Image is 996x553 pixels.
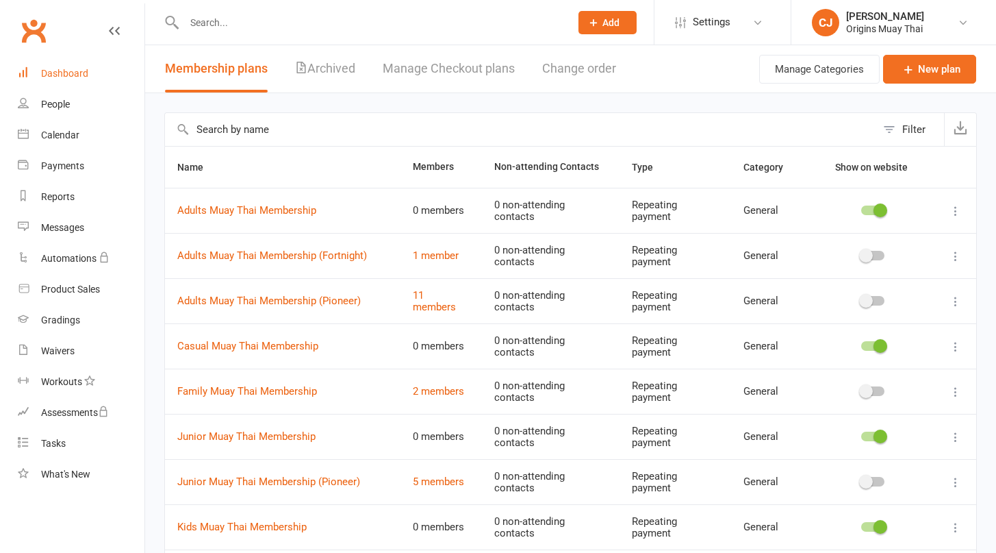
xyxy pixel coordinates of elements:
[823,159,923,175] button: Show on website
[482,323,620,369] td: 0 non-attending contacts
[413,476,464,488] a: 5 members
[482,233,620,278] td: 0 non-attending contacts
[18,243,144,274] a: Automations
[18,428,144,459] a: Tasks
[177,521,307,533] a: Kids Muay Thai Membership
[18,182,144,212] a: Reports
[295,45,355,93] a: Archived
[18,89,144,120] a: People
[835,162,908,173] span: Show on website
[41,222,84,233] div: Messages
[731,278,810,323] td: General
[731,414,810,459] td: General
[165,113,876,146] input: Search by name
[18,397,144,428] a: Assessments
[41,376,82,387] div: Workouts
[177,476,360,488] a: Junior Muay Thai Membership (Pioneer)
[620,369,731,414] td: Repeating payment
[731,369,810,414] td: General
[18,367,144,397] a: Workouts
[413,385,464,397] a: 2 members
[177,162,218,173] span: Name
[693,7,730,38] span: Settings
[41,284,100,295] div: Product Sales
[41,253,97,264] div: Automations
[18,120,144,151] a: Calendar
[731,323,810,369] td: General
[632,162,668,173] span: Type
[18,336,144,367] a: Waivers
[165,45,268,93] button: Membership plans
[18,212,144,243] a: Messages
[731,504,810,550] td: General
[620,323,731,369] td: Repeating payment
[482,147,620,188] th: Non-attending Contacts
[883,55,976,84] a: New plan
[846,10,924,23] div: [PERSON_NAME]
[41,99,70,110] div: People
[413,249,459,262] a: 1 member
[18,274,144,305] a: Product Sales
[180,13,561,32] input: Search...
[177,385,317,397] a: Family Muay Thai Membership
[602,17,620,28] span: Add
[400,504,482,550] td: 0 members
[731,188,810,233] td: General
[177,340,318,352] a: Casual Muay Thai Membership
[482,278,620,323] td: 0 non-attending contacts
[18,58,144,89] a: Dashboard
[902,121,925,138] div: Filter
[41,407,109,418] div: Assessments
[177,204,316,217] a: Adults Muay Thai Membership
[41,345,75,356] div: Waivers
[620,459,731,504] td: Repeating payment
[578,11,637,34] button: Add
[18,459,144,490] a: What's New
[18,151,144,182] a: Payments
[18,305,144,336] a: Gradings
[632,159,668,175] button: Type
[620,233,731,278] td: Repeating payment
[620,504,731,550] td: Repeating payment
[383,45,515,93] a: Manage Checkout plans
[41,438,66,449] div: Tasks
[731,459,810,504] td: General
[620,278,731,323] td: Repeating payment
[400,147,482,188] th: Members
[177,159,218,175] button: Name
[41,191,75,202] div: Reports
[743,159,798,175] button: Category
[759,55,880,84] button: Manage Categories
[482,459,620,504] td: 0 non-attending contacts
[482,504,620,550] td: 0 non-attending contacts
[731,233,810,278] td: General
[41,68,88,79] div: Dashboard
[41,130,79,140] div: Calendar
[876,113,944,146] button: Filter
[413,289,456,313] a: 11 members
[41,315,80,325] div: Gradings
[400,323,482,369] td: 0 members
[41,469,90,480] div: What's New
[482,414,620,459] td: 0 non-attending contacts
[542,45,616,93] button: Change order
[620,414,731,459] td: Repeating payment
[400,414,482,459] td: 0 members
[177,249,367,262] a: Adults Muay Thai Membership (Fortnight)
[16,14,51,48] a: Clubworx
[177,295,361,307] a: Adults Muay Thai Membership (Pioneer)
[812,9,839,36] div: CJ
[743,162,798,173] span: Category
[482,188,620,233] td: 0 non-attending contacts
[400,188,482,233] td: 0 members
[482,369,620,414] td: 0 non-attending contacts
[620,188,731,233] td: Repeating payment
[177,430,316,443] a: Junior Muay Thai Membership
[41,160,84,171] div: Payments
[846,23,924,35] div: Origins Muay Thai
